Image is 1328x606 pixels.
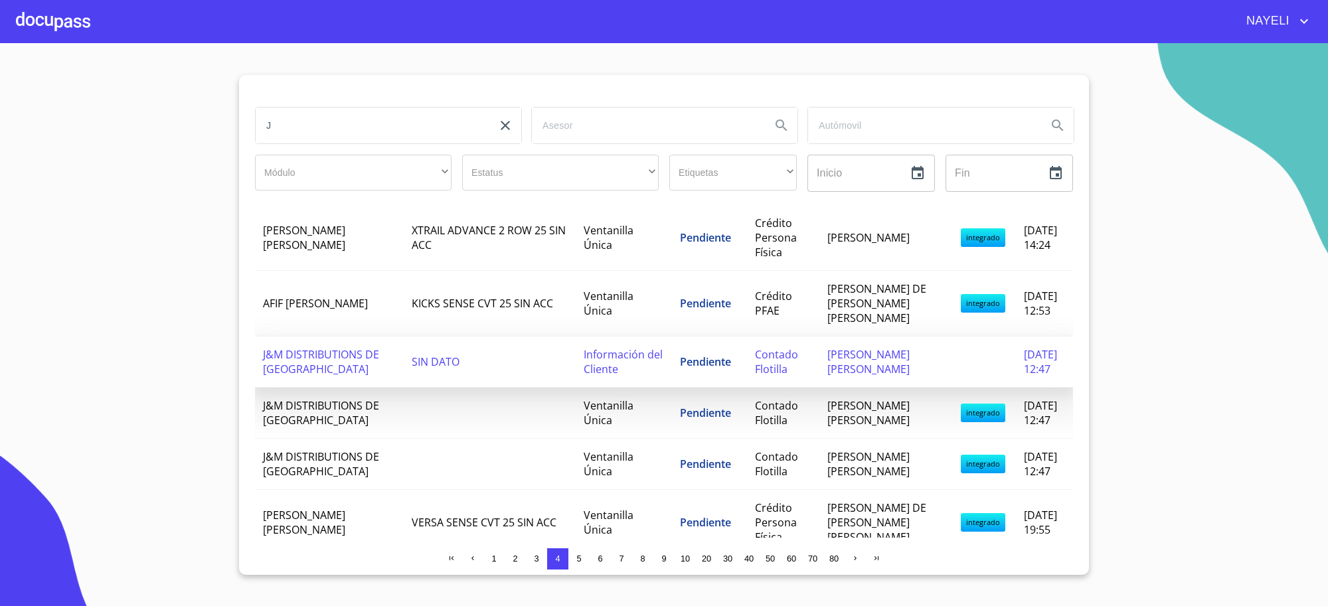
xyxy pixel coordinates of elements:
span: 4 [555,554,560,564]
span: 70 [808,554,817,564]
span: Pendiente [680,354,731,369]
span: Pendiente [680,457,731,471]
span: Contado Flotilla [755,449,798,479]
span: [DATE] 14:24 [1024,223,1057,252]
span: Ventanilla Única [584,223,633,252]
span: 50 [766,554,775,564]
span: Contado Flotilla [755,398,798,427]
button: Search [1042,110,1074,141]
span: [PERSON_NAME] [PERSON_NAME] [827,449,910,479]
span: 5 [576,554,581,564]
div: ​ [669,155,797,190]
button: 8 [632,548,653,569]
span: 1 [491,554,496,564]
span: [PERSON_NAME] DE [PERSON_NAME] [PERSON_NAME] [827,500,926,544]
button: 1 [483,548,505,569]
button: Search [766,110,797,141]
span: Pendiente [680,296,731,311]
button: 4 [547,548,568,569]
button: 80 [823,548,845,569]
span: 7 [619,554,623,564]
span: 40 [744,554,754,564]
span: AFIF [PERSON_NAME] [263,296,368,311]
span: J&M DISTRIBUTIONS DE [GEOGRAPHIC_DATA] [263,449,379,479]
input: search [256,108,484,143]
div: ​ [462,155,659,190]
button: 2 [505,548,526,569]
span: 9 [661,554,666,564]
span: 20 [702,554,711,564]
span: XTRAIL ADVANCE 2 ROW 25 SIN ACC [412,223,566,252]
span: Ventanilla Única [584,398,633,427]
span: [PERSON_NAME] [PERSON_NAME] [263,223,345,252]
span: VERSA SENSE CVT 25 SIN ACC [412,515,556,530]
span: [DATE] 12:47 [1024,398,1057,427]
input: search [808,108,1037,143]
span: [PERSON_NAME] [PERSON_NAME] [827,347,910,376]
span: Pendiente [680,230,731,245]
button: 50 [760,548,781,569]
button: 70 [802,548,823,569]
button: 60 [781,548,802,569]
span: Información del Cliente [584,347,663,376]
span: Crédito PFAE [755,289,792,318]
span: [DATE] 12:47 [1024,347,1057,376]
span: integrado [961,513,1005,532]
span: NAYELI [1236,11,1296,32]
span: Crédito Persona Física [755,500,797,544]
span: 10 [681,554,690,564]
span: 80 [829,554,839,564]
span: [DATE] 19:55 [1024,508,1057,537]
span: 6 [598,554,602,564]
span: Pendiente [680,515,731,530]
span: 60 [787,554,796,564]
span: 8 [640,554,645,564]
button: 10 [675,548,696,569]
button: account of current user [1236,11,1312,32]
span: Contado Flotilla [755,347,798,376]
span: J&M DISTRIBUTIONS DE [GEOGRAPHIC_DATA] [263,347,379,376]
button: 7 [611,548,632,569]
button: 20 [696,548,717,569]
button: clear input [489,110,521,141]
span: [PERSON_NAME] [PERSON_NAME] [827,398,910,427]
span: integrado [961,228,1005,247]
button: 40 [738,548,760,569]
button: 6 [590,548,611,569]
span: J&M DISTRIBUTIONS DE [GEOGRAPHIC_DATA] [263,398,379,427]
button: 9 [653,548,675,569]
span: Ventanilla Única [584,508,633,537]
span: 3 [534,554,539,564]
span: 2 [513,554,517,564]
span: [DATE] 12:47 [1024,449,1057,479]
input: search [532,108,760,143]
span: [DATE] 12:53 [1024,289,1057,318]
span: [PERSON_NAME] [PERSON_NAME] [263,508,345,537]
span: integrado [961,294,1005,313]
span: 30 [723,554,732,564]
button: 30 [717,548,738,569]
span: SIN DATO [412,354,459,369]
span: integrado [961,404,1005,422]
span: KICKS SENSE CVT 25 SIN ACC [412,296,553,311]
span: integrado [961,455,1005,473]
div: ​ [255,155,452,190]
span: [PERSON_NAME] [827,230,910,245]
button: 5 [568,548,590,569]
span: Crédito Persona Física [755,216,797,260]
span: [PERSON_NAME] DE [PERSON_NAME] [PERSON_NAME] [827,281,926,325]
span: Ventanilla Única [584,449,633,479]
span: Pendiente [680,406,731,420]
button: 3 [526,548,547,569]
span: Ventanilla Única [584,289,633,318]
